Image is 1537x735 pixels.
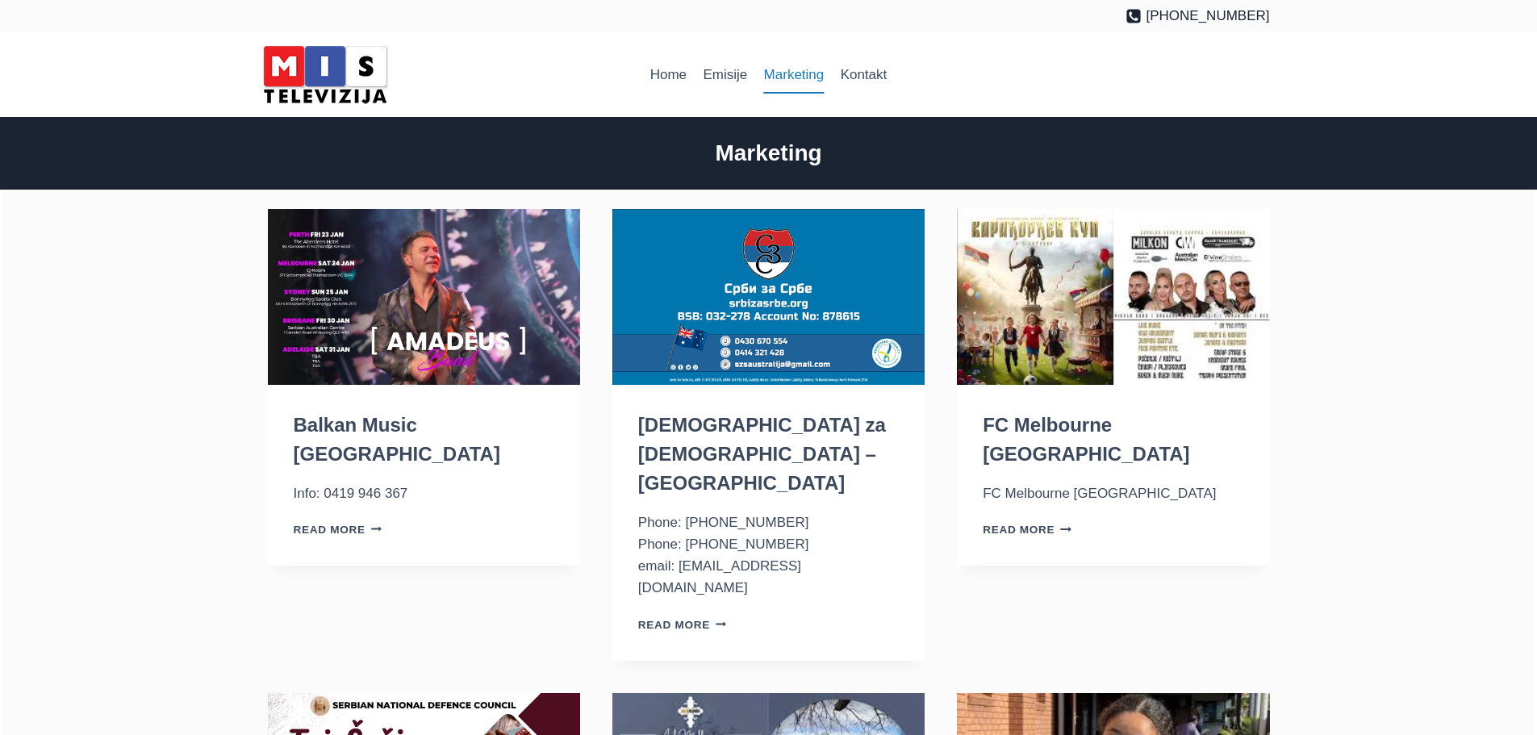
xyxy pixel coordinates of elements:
span: [PHONE_NUMBER] [1146,5,1269,27]
img: FC Melbourne Srbija [957,209,1269,385]
a: Balkan Music [GEOGRAPHIC_DATA] [294,414,500,465]
a: FC Melbourne [GEOGRAPHIC_DATA] [983,414,1189,465]
a: Marketing [755,56,832,94]
a: Read More [638,619,727,631]
a: Read More [294,524,382,536]
p: Phone: [PHONE_NUMBER] Phone: [PHONE_NUMBER] email: [EMAIL_ADDRESS][DOMAIN_NAME] [638,512,899,599]
a: Read More [983,524,1071,536]
h2: Marketing [268,136,1270,170]
a: [PHONE_NUMBER] [1126,5,1270,27]
img: MIS Television [257,40,394,109]
a: [DEMOGRAPHIC_DATA] za [DEMOGRAPHIC_DATA] – [GEOGRAPHIC_DATA] [638,414,886,494]
a: Home [642,56,695,94]
img: Balkan Music Australia [268,209,580,385]
nav: Primary [642,56,896,94]
img: Srbi za Srbe – Australija [612,209,925,385]
a: Kontakt [832,56,895,94]
p: FC Melbourne [GEOGRAPHIC_DATA] [983,482,1243,504]
p: Info: 0419 946 367 [294,482,554,504]
a: Emisije [695,56,755,94]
